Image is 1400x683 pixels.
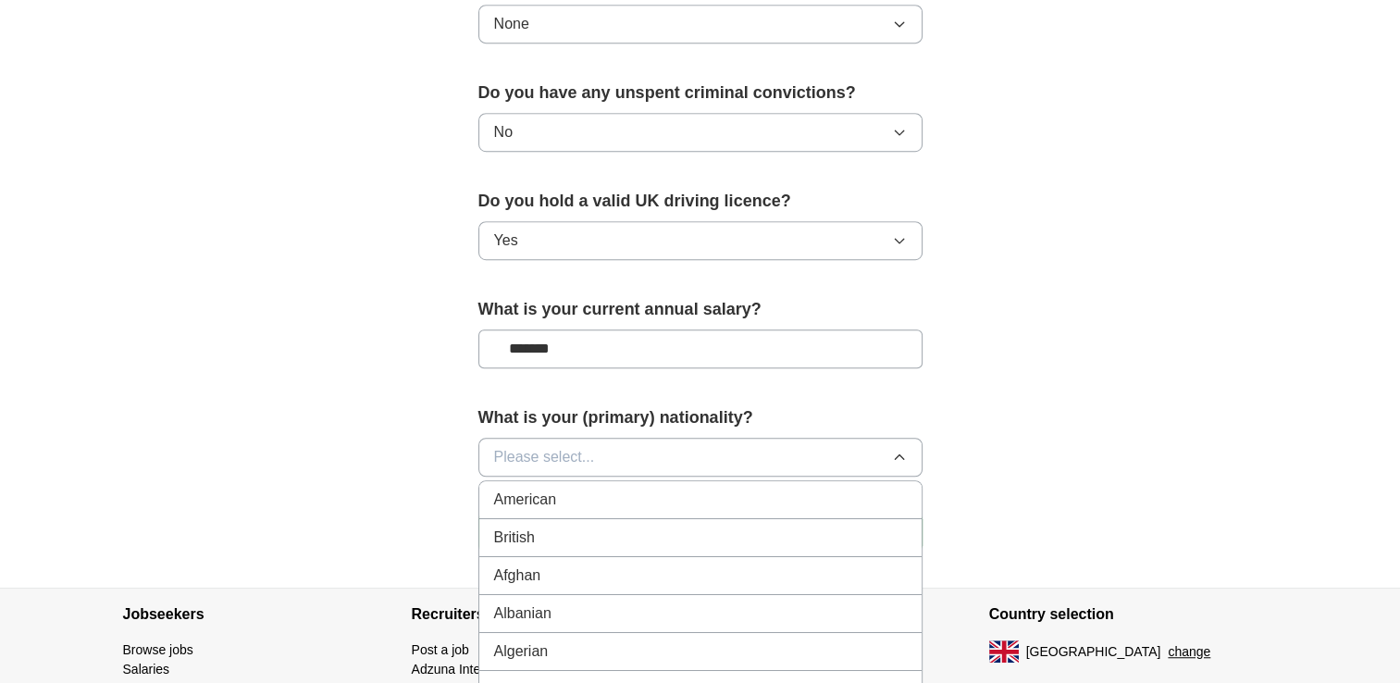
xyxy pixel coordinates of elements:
span: Yes [494,230,518,252]
span: No [494,121,513,143]
a: Salaries [123,662,170,677]
label: What is your current annual salary? [478,297,923,322]
label: What is your (primary) nationality? [478,405,923,430]
span: [GEOGRAPHIC_DATA] [1026,642,1161,662]
span: Algerian [494,640,549,663]
span: British [494,527,535,549]
span: Albanian [494,602,551,625]
button: None [478,5,923,43]
span: Afghan [494,565,541,587]
span: Please select... [494,446,595,468]
label: Do you have any unspent criminal convictions? [478,81,923,106]
img: UK flag [989,640,1019,663]
span: American [494,489,557,511]
a: Browse jobs [123,642,193,657]
a: Post a job [412,642,469,657]
a: Adzuna Intelligence [412,662,525,677]
label: Do you hold a valid UK driving licence? [478,189,923,214]
h4: Country selection [989,589,1278,640]
button: No [478,113,923,152]
button: Yes [478,221,923,260]
button: change [1168,642,1210,662]
button: Please select... [478,438,923,477]
span: None [494,13,529,35]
